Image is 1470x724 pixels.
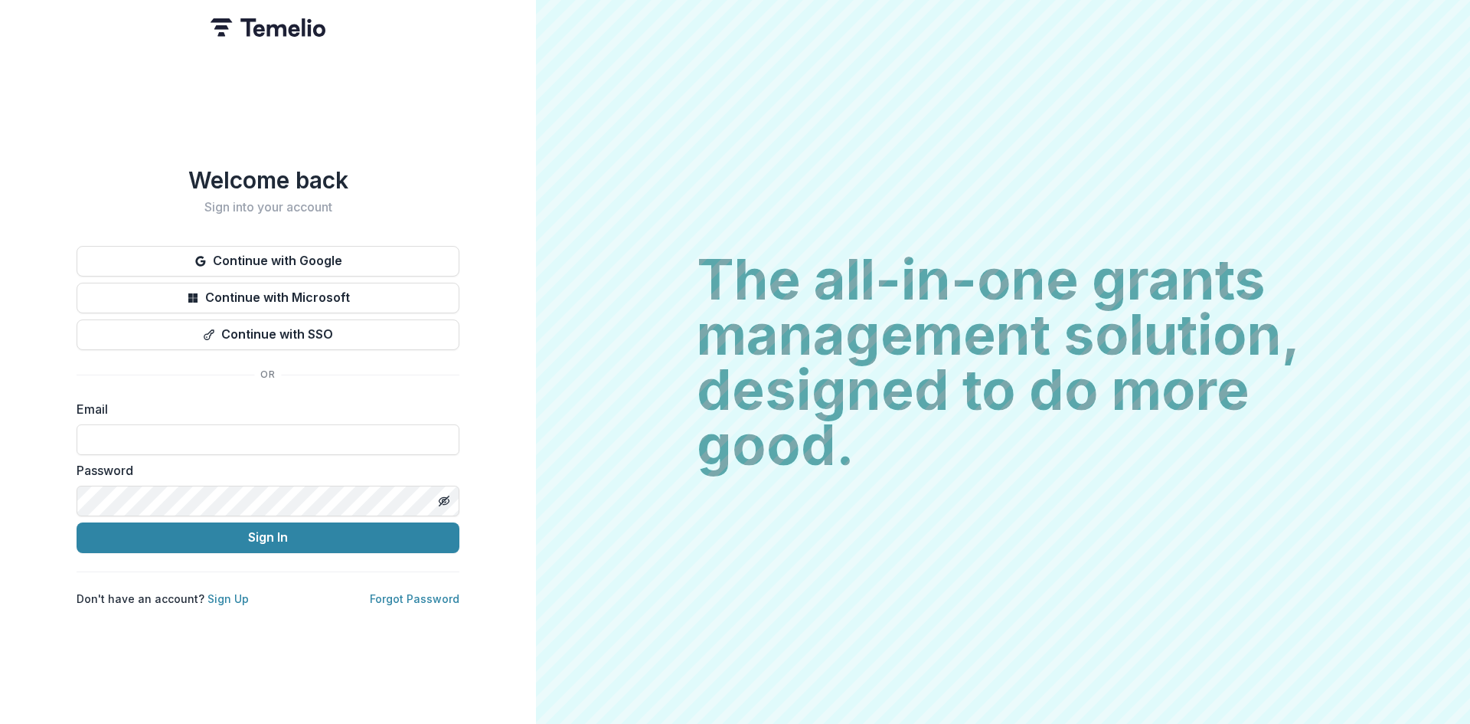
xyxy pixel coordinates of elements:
h1: Welcome back [77,166,459,194]
label: Password [77,461,450,480]
button: Toggle password visibility [432,489,456,513]
button: Continue with Microsoft [77,283,459,313]
button: Continue with Google [77,246,459,277]
p: Don't have an account? [77,591,249,607]
a: Forgot Password [370,592,459,605]
img: Temelio [211,18,325,37]
button: Sign In [77,523,459,553]
a: Sign Up [207,592,249,605]
button: Continue with SSO [77,319,459,350]
label: Email [77,400,450,418]
h2: Sign into your account [77,200,459,215]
